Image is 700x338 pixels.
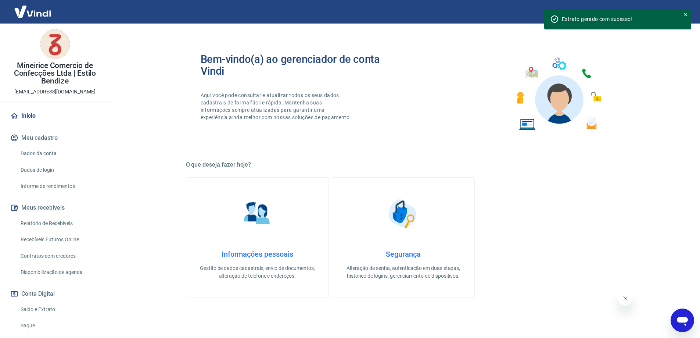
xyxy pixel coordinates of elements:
a: Recebíveis Futuros Online [18,232,101,247]
span: Olá! Precisa de ajuda? [4,5,62,11]
p: Gestão de dados cadastrais, envio de documentos, alteração de telefone e endereços. [198,264,317,280]
p: Aqui você pode consultar e atualizar todos os seus dados cadastrais de forma fácil e rápida. Mant... [201,92,353,121]
div: Extrato gerado com sucesso! [562,15,674,23]
a: Saldo e Extrato [18,302,101,317]
img: Imagem de um avatar masculino com diversos icones exemplificando as funcionalidades do gerenciado... [510,53,606,135]
img: Informações pessoais [239,195,276,232]
h2: Bem-vindo(a) ao gerenciador de conta Vindi [201,53,403,77]
p: Mineirice Comercio de Confecções Ltda | Estilo Bendize [6,62,104,85]
button: Conta Digital [9,286,101,302]
a: Dados da conta [18,146,101,161]
img: Vindi [9,0,57,23]
img: dc2be4f4-da12-47b7-898b-c69c696e5701.jpeg [40,29,70,59]
button: Sair [665,5,691,19]
p: Alteração de senha, autenticação em duas etapas, histórico de logins, gerenciamento de dispositivos. [344,264,463,280]
a: Informações pessoaisInformações pessoaisGestão de dados cadastrais, envio de documentos, alteraçã... [186,177,329,298]
iframe: Fechar mensagem [618,291,633,306]
a: Contratos com credores [18,249,101,264]
h4: Segurança [344,250,463,259]
a: Início [9,108,101,124]
iframe: Botão para abrir a janela de mensagens [671,309,694,332]
img: Segurança [385,195,421,232]
button: Meu cadastro [9,130,101,146]
h4: Informações pessoais [198,250,317,259]
a: Relatório de Recebíveis [18,216,101,231]
a: Disponibilização de agenda [18,265,101,280]
p: [EMAIL_ADDRESS][DOMAIN_NAME] [14,88,96,96]
h5: O que deseja fazer hoje? [186,161,621,168]
a: Dados de login [18,163,101,178]
button: Meus recebíveis [9,200,101,216]
a: Saque [18,318,101,333]
a: Informe de rendimentos [18,179,101,194]
a: SegurançaSegurançaAlteração de senha, autenticação em duas etapas, histórico de logins, gerenciam... [332,177,475,298]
